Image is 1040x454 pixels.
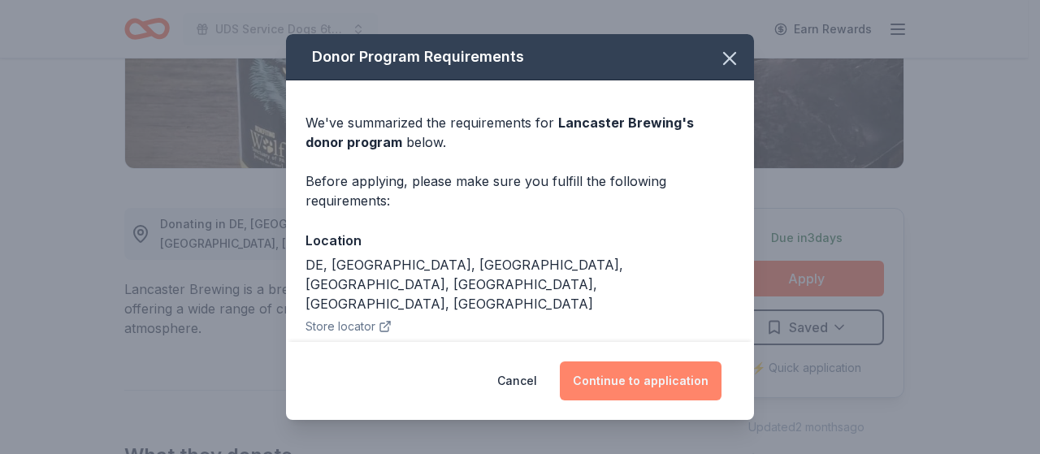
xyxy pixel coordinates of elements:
[305,230,734,251] div: Location
[305,255,734,313] div: DE, [GEOGRAPHIC_DATA], [GEOGRAPHIC_DATA], [GEOGRAPHIC_DATA], [GEOGRAPHIC_DATA], [GEOGRAPHIC_DATA]...
[560,361,721,400] button: Continue to application
[305,171,734,210] div: Before applying, please make sure you fulfill the following requirements:
[305,317,392,336] button: Store locator
[497,361,537,400] button: Cancel
[305,113,734,152] div: We've summarized the requirements for below.
[286,34,754,80] div: Donor Program Requirements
